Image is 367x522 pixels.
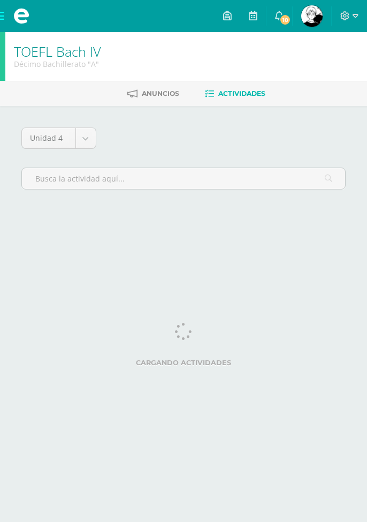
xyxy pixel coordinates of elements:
[14,42,101,60] a: TOEFL Bach IV
[142,89,179,97] span: Anuncios
[279,14,291,26] span: 10
[22,128,96,148] a: Unidad 4
[205,85,265,102] a: Actividades
[30,128,67,148] span: Unidad 4
[14,59,101,69] div: Décimo Bachillerato 'A'
[22,168,345,189] input: Busca la actividad aquí...
[14,44,101,59] h1: TOEFL Bach IV
[218,89,265,97] span: Actividades
[301,5,323,27] img: 3e20aa122d7ad0c17809112beecdcf79.png
[127,85,179,102] a: Anuncios
[21,359,346,367] label: Cargando actividades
